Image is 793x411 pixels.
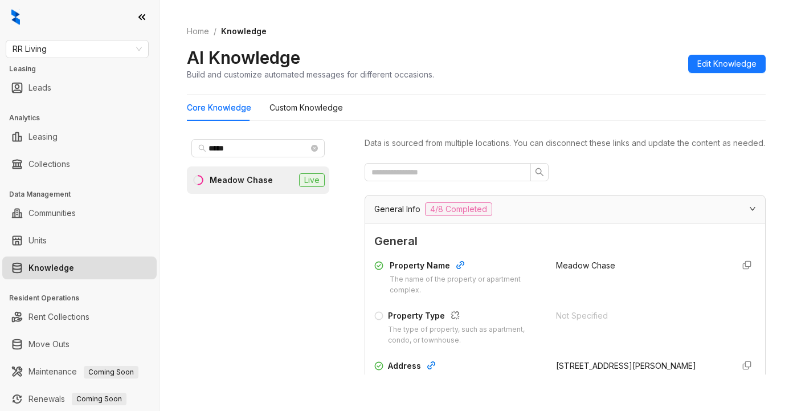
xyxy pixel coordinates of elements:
span: RR Living [13,40,142,58]
div: The name of the property or apartment complex. [390,274,542,296]
div: The physical address of the property, including city, state, and postal code. [388,375,542,396]
span: close-circle [311,145,318,152]
li: Leads [2,76,157,99]
a: RenewalsComing Soon [28,388,126,410]
div: Address [388,360,542,375]
div: Custom Knowledge [269,101,343,114]
li: Leasing [2,125,157,148]
a: Knowledge [28,257,74,279]
span: 4/8 Completed [425,202,492,216]
a: Communities [28,202,76,225]
a: Collections [28,153,70,176]
span: Edit Knowledge [697,58,757,70]
h2: AI Knowledge [187,47,300,68]
li: Rent Collections [2,306,157,328]
div: [STREET_ADDRESS][PERSON_NAME] [556,360,724,372]
span: Coming Soon [72,393,126,405]
a: Rent Collections [28,306,89,328]
li: Renewals [2,388,157,410]
button: Edit Knowledge [688,55,766,73]
div: Property Name [390,259,542,274]
span: Meadow Chase [556,261,615,270]
div: Meadow Chase [210,174,273,186]
div: Data is sourced from multiple locations. You can disconnect these links and update the content as... [365,137,766,149]
span: General [374,233,756,250]
span: expanded [749,205,756,212]
li: Knowledge [2,257,157,279]
span: search [535,168,544,177]
h3: Data Management [9,189,159,200]
div: General Info4/8 Completed [365,196,765,223]
li: Maintenance [2,360,157,383]
span: Coming Soon [84,366,138,379]
a: Units [28,229,47,252]
li: / [214,25,216,38]
span: General Info [374,203,420,215]
li: Collections [2,153,157,176]
span: search [198,144,206,152]
a: Home [185,25,211,38]
li: Communities [2,202,157,225]
a: Leads [28,76,51,99]
li: Units [2,229,157,252]
div: Build and customize automated messages for different occasions. [187,68,434,80]
div: Core Knowledge [187,101,251,114]
a: Leasing [28,125,58,148]
span: Knowledge [221,26,267,36]
span: Live [299,173,325,187]
div: The type of property, such as apartment, condo, or townhouse. [388,324,542,346]
li: Move Outs [2,333,157,356]
div: Property Type [388,310,542,324]
div: Not Specified [556,310,724,322]
img: logo [11,9,20,25]
h3: Analytics [9,113,159,123]
h3: Leasing [9,64,159,74]
a: Move Outs [28,333,70,356]
h3: Resident Operations [9,293,159,303]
